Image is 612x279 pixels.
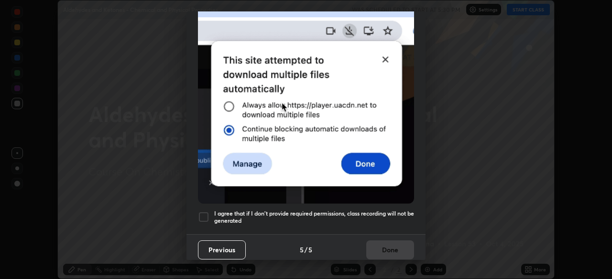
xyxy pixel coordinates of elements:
[308,245,312,255] h4: 5
[305,245,307,255] h4: /
[198,240,246,259] button: Previous
[300,245,304,255] h4: 5
[214,210,414,225] h5: I agree that if I don't provide required permissions, class recording will not be generated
